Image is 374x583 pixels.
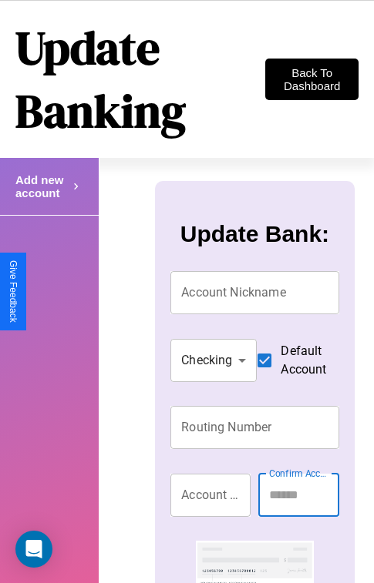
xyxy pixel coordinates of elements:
[15,531,52,568] div: Open Intercom Messenger
[170,339,257,382] div: Checking
[269,467,331,480] label: Confirm Account Number
[15,16,265,142] h1: Update Banking
[15,173,69,199] h4: Add new account
[8,260,19,323] div: Give Feedback
[180,221,329,247] h3: Update Bank:
[265,59,359,100] button: Back To Dashboard
[281,342,326,379] span: Default Account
